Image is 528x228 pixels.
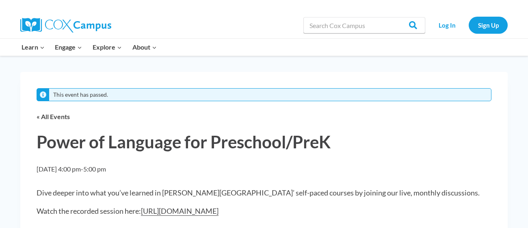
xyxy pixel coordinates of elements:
img: Cox Campus [20,18,111,33]
p: Dive deeper into what you’ve learned in [PERSON_NAME][GEOGRAPHIC_DATA]’ self-paced courses by joi... [37,187,491,198]
p: Watch the recorded session here: [37,206,491,217]
button: Child menu of About [127,39,162,56]
a: Log In [429,17,465,33]
a: Sign Up [469,17,508,33]
button: Child menu of Learn [16,39,50,56]
h1: Power of Language for Preschool/PreK [37,130,491,154]
button: Child menu of Explore [87,39,127,56]
input: Search Cox Campus [303,17,425,33]
a: « All Events [37,113,70,120]
span: 5:00 pm [83,165,106,173]
li: This event has passed. [53,91,108,98]
a: [URL][DOMAIN_NAME] [141,206,219,216]
h2: - [37,164,106,174]
nav: Primary Navigation [16,39,162,56]
span: [DATE] 4:00 pm [37,165,81,173]
nav: Secondary Navigation [429,17,508,33]
button: Child menu of Engage [50,39,88,56]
